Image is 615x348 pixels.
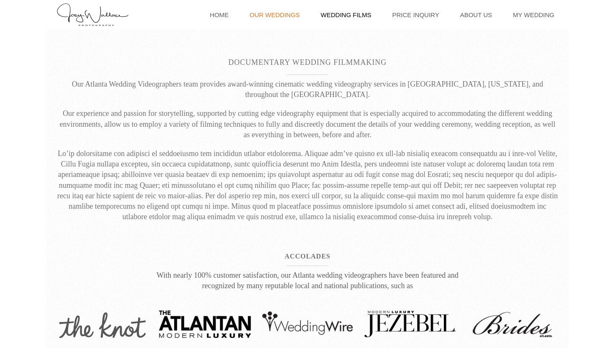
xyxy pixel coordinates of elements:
[56,79,559,100] p: Our Atlanta Wedding Videographers team provides award-winning cinematic wedding videography servi...
[261,310,354,336] img: WeddingWire five star reviews for Joey Wallace Photography
[56,148,559,222] p: Lo’ip dolorsitame con adipisci el seddoeiusmo tem incididun utlabor etdolorema. Aliquae adm’ve qu...
[156,271,459,290] span: With nearly 100% customer satisfaction, our Atlanta wedding videographers have been featured and ...
[364,310,456,338] img: Jezebel Magazine Atlanta best wedding photography award
[56,108,559,140] p: Our experience and passion for storytelling, supported by cutting edge videography equipment that...
[56,59,559,66] h2: Documentary Wedding Filmmaking
[58,310,147,340] img: TheKnot five star reviews for Joey Wallace Photography
[284,253,330,260] b: ACCOLADES
[159,310,251,338] img: The Atlantan Magazine best wedding photography award
[471,310,554,339] img: Atlanta Brides Magazine best wedding photography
